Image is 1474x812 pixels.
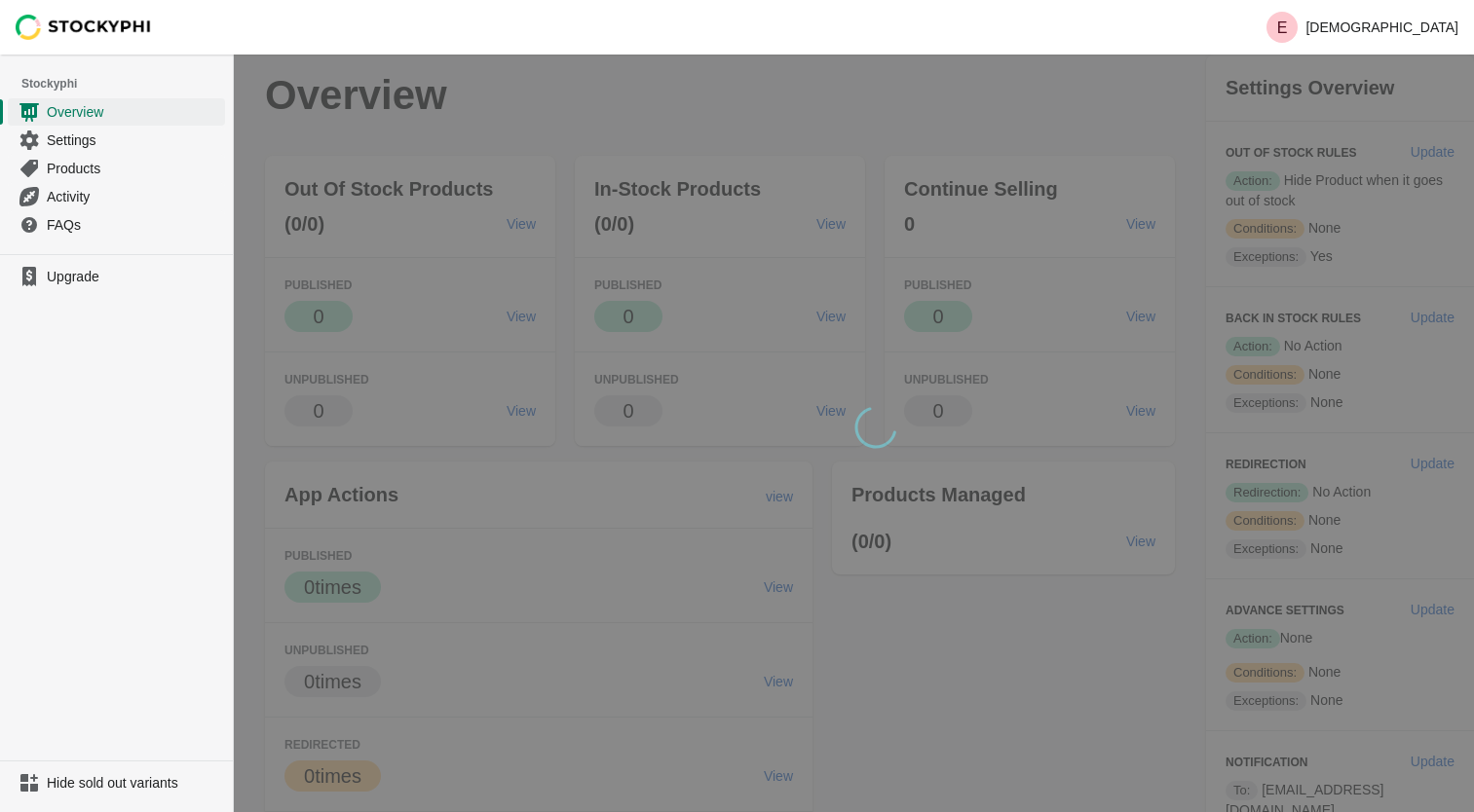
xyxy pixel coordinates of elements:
span: FAQs [47,215,221,235]
a: FAQs [8,210,225,239]
span: Overview [47,102,221,122]
span: Settings [47,130,221,150]
span: Hide sold out variants [47,773,221,793]
a: Upgrade [8,263,225,290]
a: Settings [8,126,225,154]
span: Avatar with initials E [1266,12,1298,43]
p: [DEMOGRAPHIC_DATA] [1305,19,1458,35]
button: Avatar with initials E[DEMOGRAPHIC_DATA] [1259,8,1466,47]
span: Products [47,159,221,178]
text: E [1277,19,1288,36]
a: Activity [8,182,225,210]
img: Stockyphi [16,15,152,40]
span: Upgrade [47,267,221,286]
span: Stockyphi [21,74,233,93]
a: Hide sold out variants [8,769,225,796]
a: Products [8,154,225,182]
span: Activity [47,187,221,206]
a: Overview [8,97,225,126]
